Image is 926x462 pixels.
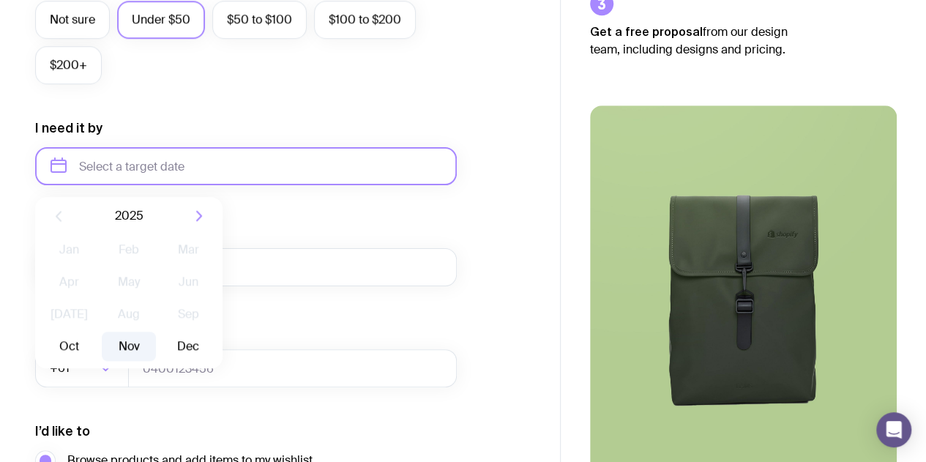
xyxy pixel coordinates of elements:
label: $50 to $100 [212,1,307,39]
button: Aug [102,299,155,329]
button: Sep [162,299,215,329]
button: Jan [42,235,96,264]
label: $200+ [35,46,102,84]
button: Apr [42,267,96,297]
button: Oct [42,332,96,361]
input: Select a target date [35,147,457,185]
span: 2025 [115,207,143,225]
div: Open Intercom Messenger [876,412,911,447]
input: Search for option [72,349,95,387]
button: May [102,267,155,297]
input: you@email.com [35,248,457,286]
div: Search for option [35,349,129,387]
button: Dec [162,332,215,361]
label: I need it by [35,119,102,137]
button: Feb [102,235,155,264]
strong: Get a free proposal [590,25,703,38]
label: Not sure [35,1,110,39]
p: from our design team, including designs and pricing. [590,23,810,59]
label: $100 to $200 [314,1,416,39]
button: Mar [162,235,215,264]
span: +61 [50,349,72,387]
label: Under $50 [117,1,205,39]
button: Jun [162,267,215,297]
label: I’d like to [35,422,90,440]
input: 0400123456 [128,349,457,387]
button: [DATE] [42,299,96,329]
button: Nov [102,332,155,361]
